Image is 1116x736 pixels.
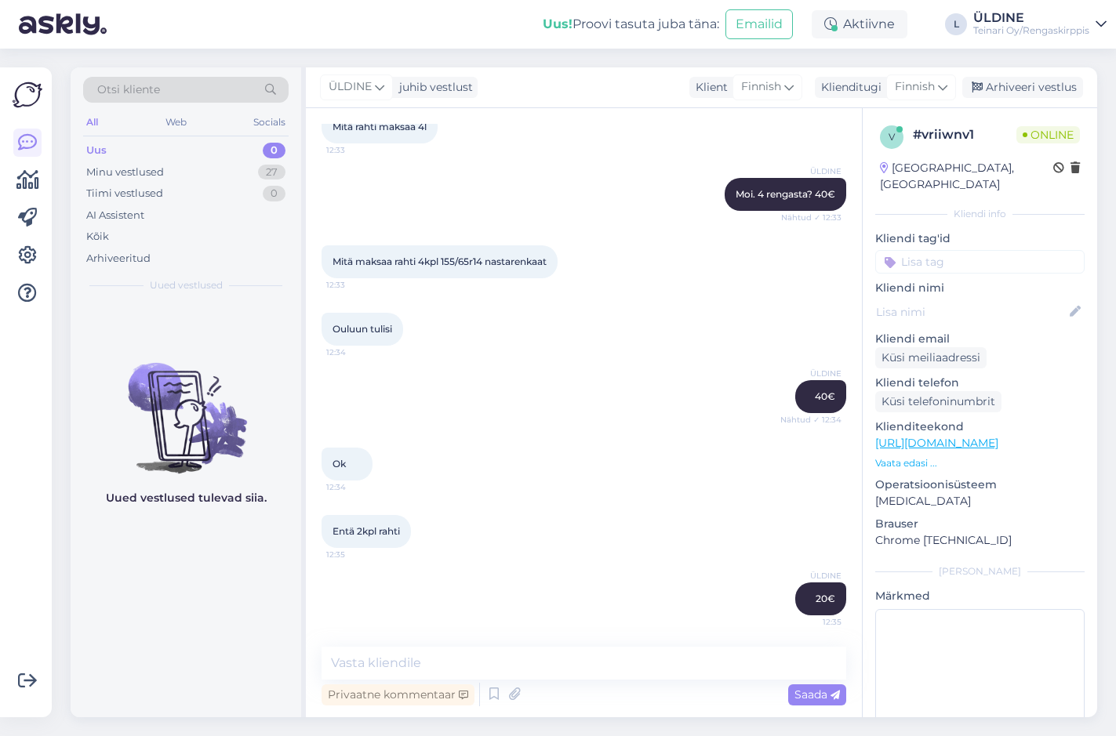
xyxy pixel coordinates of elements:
a: ÜLDINETeinari Oy/Rengaskirppis [973,12,1107,37]
span: Moi. 4 rengasta? 40€ [736,188,835,200]
span: 12:34 [326,481,385,493]
div: Küsi telefoninumbrit [875,391,1001,412]
span: 12:35 [783,616,842,628]
div: Arhiveeri vestlus [962,77,1083,98]
span: Finnish [895,78,935,96]
div: L [945,13,967,35]
p: Chrome [TECHNICAL_ID] [875,532,1085,549]
p: Kliendi telefon [875,375,1085,391]
div: Klient [689,79,728,96]
span: Mitä maksaa rahti 4kpl 155/65r14 nastarenkaat [333,256,547,267]
div: Uus [86,143,107,158]
span: v [889,131,895,143]
img: Askly Logo [13,80,42,110]
div: Tiimi vestlused [86,186,163,201]
div: 0 [263,186,285,201]
span: Ouluun tulisi [333,323,392,335]
span: Nähtud ✓ 12:34 [780,414,842,426]
span: Nähtud ✓ 12:33 [781,212,842,223]
div: Kõik [86,229,109,245]
span: Entä 2kpl rahti [333,525,400,537]
span: Otsi kliente [97,82,160,98]
p: [MEDICAL_DATA] [875,493,1085,509]
div: Arhiveeritud [86,251,151,266]
div: [GEOGRAPHIC_DATA], [GEOGRAPHIC_DATA] [880,160,1053,193]
div: 0 [263,143,285,158]
span: ÜLDINE [329,78,372,96]
div: Teinari Oy/Rengaskirppis [973,24,1089,37]
div: Küsi meiliaadressi [875,347,987,368]
span: 12:35 [326,549,385,560]
div: Proovi tasuta juba täna: [543,15,719,34]
p: Kliendi nimi [875,280,1085,296]
p: Kliendi tag'id [875,230,1085,247]
span: Saada [794,687,840,702]
div: Klienditugi [815,79,882,96]
span: 12:33 [326,144,385,156]
div: Privaatne kommentaar [322,684,474,705]
div: Kliendi info [875,207,1085,221]
span: 20€ [816,593,835,604]
p: Vaata edasi ... [875,456,1085,470]
span: Mitä rahti maksaa 4l [333,121,427,132]
div: 27 [258,165,285,180]
p: Operatsioonisüsteem [875,477,1085,493]
span: ÜLDINE [783,165,842,177]
p: Uued vestlused tulevad siia. [106,490,267,506]
span: Uued vestlused [150,278,223,292]
div: Web [162,112,190,132]
p: Brauser [875,516,1085,532]
span: ÜLDINE [783,570,842,582]
img: No chats [71,335,301,476]
a: [URL][DOMAIN_NAME] [875,436,998,450]
p: Märkmed [875,588,1085,604]
p: Kliendi email [875,331,1085,347]
div: AI Assistent [86,208,144,223]
div: Socials [250,112,289,132]
p: Klienditeekond [875,419,1085,435]
input: Lisa nimi [876,303,1067,321]
b: Uus! [543,16,573,31]
span: Finnish [741,78,781,96]
span: 40€ [815,390,835,402]
div: All [83,112,101,132]
span: 12:33 [326,279,385,291]
button: Emailid [725,9,793,39]
div: Aktiivne [812,10,907,38]
span: Ok [333,458,346,470]
input: Lisa tag [875,250,1085,274]
span: ÜLDINE [783,368,842,379]
div: ÜLDINE [973,12,1089,24]
div: [PERSON_NAME] [875,564,1085,578]
span: 12:34 [326,346,385,358]
div: Minu vestlused [86,165,164,180]
div: juhib vestlust [393,79,473,96]
span: Online [1016,126,1080,143]
div: # vriiwnv1 [913,125,1016,144]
